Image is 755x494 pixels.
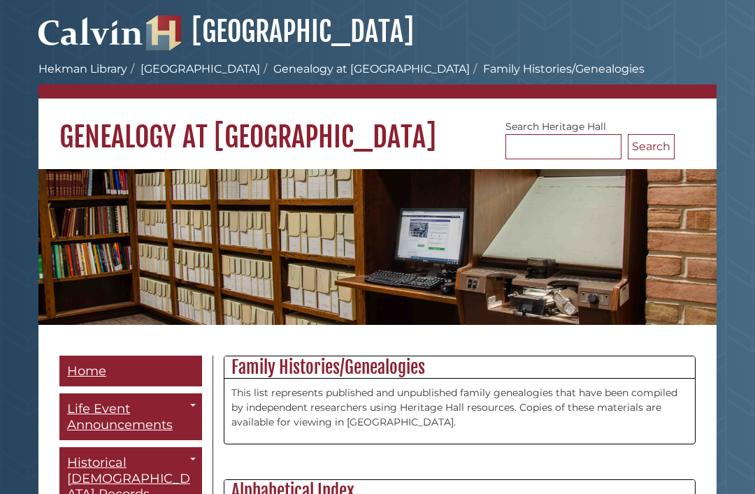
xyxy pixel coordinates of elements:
[67,401,173,433] span: Life Event Announcements
[273,62,470,75] a: Genealogy at [GEOGRAPHIC_DATA]
[59,393,202,440] a: Life Event Announcements
[38,32,143,45] a: Calvin University
[38,11,143,50] img: Calvin
[38,62,127,75] a: Hekman Library
[146,15,181,50] img: Hekman Library Logo
[59,356,202,387] a: Home
[224,356,695,379] h2: Family Histories/Genealogies
[470,61,645,78] li: Family Histories/Genealogies
[38,61,717,99] nav: breadcrumb
[141,62,260,75] a: [GEOGRAPHIC_DATA]
[67,363,106,379] span: Home
[628,134,675,159] button: Search
[38,99,717,154] h1: Genealogy at [GEOGRAPHIC_DATA]
[231,386,688,430] p: This list represents published and unpublished family genealogies that have been compiled by inde...
[146,14,414,49] a: [GEOGRAPHIC_DATA]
